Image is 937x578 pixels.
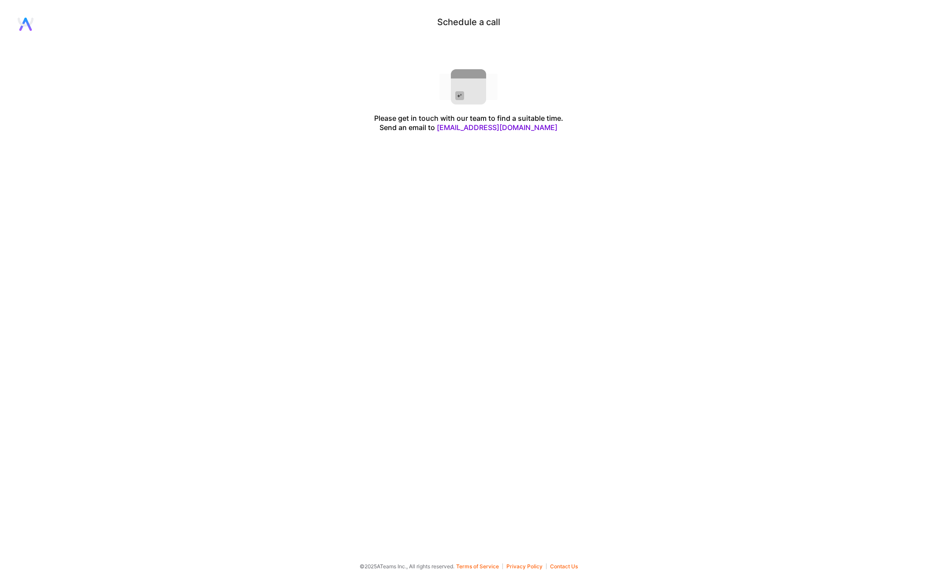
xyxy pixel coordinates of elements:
[456,563,503,569] button: Terms of Service
[437,123,558,132] a: [EMAIL_ADDRESS][DOMAIN_NAME]
[374,114,563,132] div: Please get in touch with our team to find a suitable time. Send an email to
[360,562,454,571] span: © 2025 ATeams Inc., All rights reserved.
[506,563,547,569] button: Privacy Policy
[550,563,578,569] button: Contact Us
[437,18,500,27] div: Schedule a call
